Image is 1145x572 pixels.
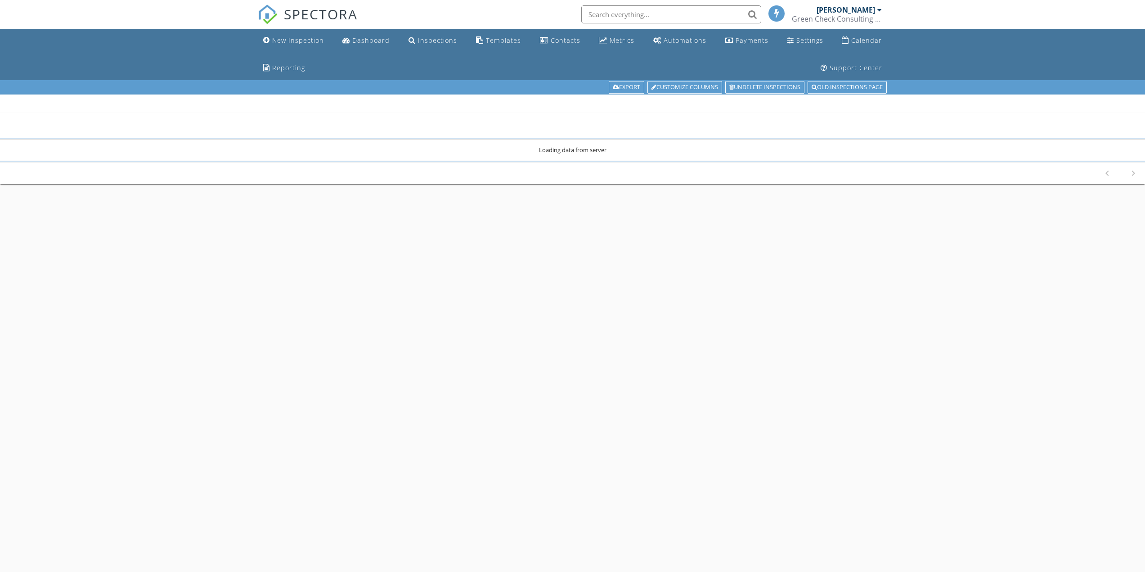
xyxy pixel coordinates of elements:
[272,63,305,72] div: Reporting
[610,36,634,45] div: Metrics
[536,32,584,49] a: Contacts
[260,32,328,49] a: New Inspection
[817,5,875,14] div: [PERSON_NAME]
[486,36,521,45] div: Templates
[792,14,882,23] div: Green Check Consulting LLC
[736,36,768,45] div: Payments
[808,81,887,94] a: Old inspections page
[405,32,461,49] a: Inspections
[725,81,804,94] a: Undelete inspections
[472,32,525,49] a: Templates
[851,36,882,45] div: Calendar
[595,32,638,49] a: Metrics
[647,81,722,94] a: Customize Columns
[551,36,580,45] div: Contacts
[258,12,358,31] a: SPECTORA
[722,32,772,49] a: Payments
[830,63,882,72] div: Support Center
[664,36,706,45] div: Automations
[284,5,358,23] span: SPECTORA
[650,32,710,49] a: Automations (Basic)
[838,32,885,49] a: Calendar
[784,32,827,49] a: Settings
[258,5,278,24] img: The Best Home Inspection Software - Spectora
[418,36,457,45] div: Inspections
[260,60,309,77] a: Reporting
[817,60,886,77] a: Support Center
[581,5,761,23] input: Search everything...
[609,81,644,94] a: Export
[352,36,390,45] div: Dashboard
[272,36,324,45] div: New Inspection
[796,36,823,45] div: Settings
[339,32,393,49] a: Dashboard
